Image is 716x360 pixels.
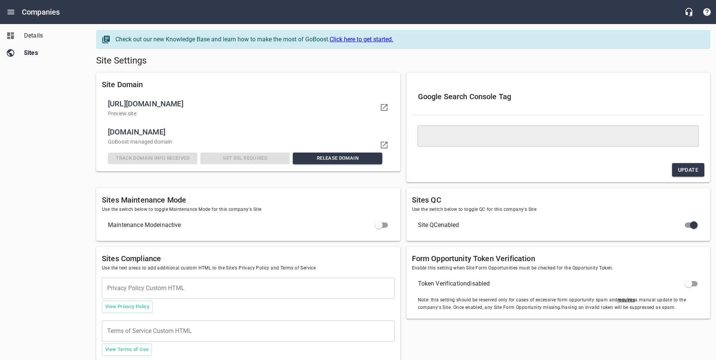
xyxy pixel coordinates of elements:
[418,279,687,288] span: Token Verification disabled
[96,55,710,67] h5: Site Settings
[105,303,149,311] span: View Privacy Policy
[296,154,379,163] span: Release Domain
[2,3,20,21] button: Open drawer
[418,296,699,312] span: Note: this setting should be reserved only for cases of excessive form opportunity spam and a man...
[108,221,377,230] span: Maintenance Mode inactive
[102,301,153,313] button: View Privacy Policy
[106,136,384,147] div: GoBoost -managed domain
[102,253,395,265] h6: Sites Compliance
[412,206,705,213] span: Use the switch below to toggle QC for this company's Site
[375,98,393,116] a: Visit your domain
[418,91,699,103] h6: Google Search Console Tag
[24,31,81,40] span: Details
[102,343,152,356] button: View Terms of Use
[412,194,705,206] h6: Sites QC
[618,297,635,303] u: requires
[24,48,81,57] span: Sites
[375,136,393,154] a: Visit domain
[102,79,395,91] h6: Site Domain
[678,165,698,175] span: Update
[115,35,702,44] div: Check out our new Knowledge Base and learn how to make the most of GoBoost.
[102,194,395,206] h6: Sites Maintenance Mode
[698,3,716,21] button: Support Portal
[102,206,395,213] span: Use the switch below to toggle Maintenance Mode for this company's Site
[412,253,705,265] h6: Form Opportunity Token Verification
[672,163,704,177] button: Update
[102,265,395,272] span: Use the text areas to add additional custom HTML to the Site's Privacy Policy and Terms of Service
[22,6,60,18] h6: Companies
[108,110,377,118] p: Preview site
[108,98,377,110] span: [URL][DOMAIN_NAME]
[293,153,382,164] button: Release Domain
[108,126,383,138] span: [DOMAIN_NAME]
[105,345,148,354] span: View Terms of Use
[418,221,687,230] span: Site QC enabled
[412,265,705,272] span: Enable this setting when Site Form Opportunities must be checked for the Opportunity Token.
[330,36,393,43] a: Click here to get started.
[680,3,698,21] button: Live Chat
